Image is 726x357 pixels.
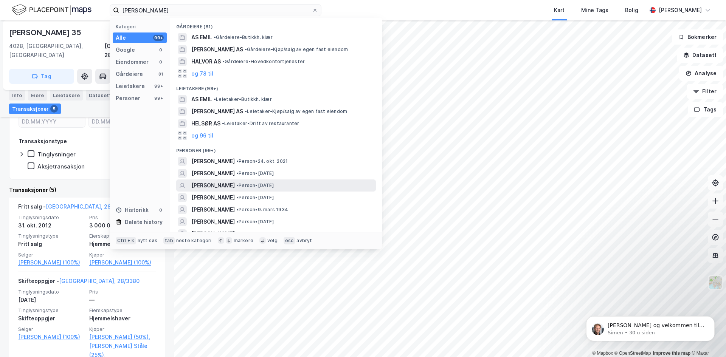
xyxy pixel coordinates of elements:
div: 99+ [153,83,164,89]
div: — [89,295,156,304]
button: Tags [688,102,723,117]
div: Gårdeiere (81) [170,18,382,31]
span: • [236,219,239,224]
span: • [236,207,239,212]
div: [PERSON_NAME] [659,6,702,15]
a: [GEOGRAPHIC_DATA], 28/3380 [46,203,126,210]
div: Fritt salg [18,240,85,249]
div: 99+ [153,95,164,101]
div: Kart [554,6,565,15]
div: velg [267,238,278,244]
span: [PERSON_NAME] [191,205,235,214]
span: Person • [DATE] [236,219,274,225]
div: Historikk [116,206,149,215]
div: Gårdeiere [116,70,143,79]
a: [PERSON_NAME] (100%) [89,258,156,267]
span: [PERSON_NAME] AS [191,107,243,116]
div: Personer [116,94,140,103]
div: Skifteoppgjør - [18,277,140,289]
a: [PERSON_NAME] (100%) [18,332,85,342]
span: [PERSON_NAME] [191,193,235,202]
span: Person • [DATE] [236,182,274,189]
span: • [236,195,239,200]
div: Hjemmelshaver [89,240,156,249]
span: Selger [18,252,85,258]
span: • [245,46,247,52]
div: Mine Tags [581,6,608,15]
span: • [222,59,225,64]
span: Person • 24. okt. 2021 [236,158,288,164]
div: markere [234,238,253,244]
p: Message from Simen, sent 30 u siden [33,29,130,36]
span: [PERSON_NAME] [191,229,235,238]
span: Pris [89,289,156,295]
div: Tinglysninger [37,151,76,158]
div: esc [284,237,295,244]
button: og 78 til [191,69,213,78]
div: 81 [158,71,164,77]
span: • [214,96,216,102]
span: Eierskapstype [89,307,156,314]
div: Transaksjoner [9,104,61,114]
span: Tinglysningsdato [18,289,85,295]
span: [PERSON_NAME] og velkommen til Newsec Maps, [PERSON_NAME] det er du lurer på så er det bare å ta ... [33,22,130,58]
span: Kjøper [89,326,156,332]
a: Mapbox [592,351,613,356]
img: logo.f888ab2527a4732fd821a326f86c7f29.svg [12,3,92,17]
span: AS EMIL [191,33,212,42]
span: • [214,34,216,40]
div: Aksjetransaksjon [37,163,85,170]
div: Fritt salg - [18,202,126,214]
div: Bolig [625,6,638,15]
span: Person • [DATE] [236,195,274,201]
span: • [236,231,239,236]
span: • [236,170,239,176]
iframe: Intercom notifications melding [575,300,726,353]
div: avbryt [296,238,312,244]
div: Transaksjonstype [19,137,67,146]
input: Søk på adresse, matrikkel, gårdeiere, leietakere eller personer [119,5,312,16]
div: 0 [158,59,164,65]
div: 99+ [153,35,164,41]
button: Tag [9,69,74,84]
span: Pris [89,214,156,221]
div: Eiere [28,90,47,100]
span: Eierskapstype [89,233,156,239]
div: 3 000 000 kr [89,221,156,230]
div: [DATE] [18,295,85,304]
div: Alle [116,33,126,42]
span: Person • [DATE] [236,170,274,176]
a: [PERSON_NAME] (50%), [89,332,156,342]
span: Person • [DATE] [236,231,274,237]
div: 4028, [GEOGRAPHIC_DATA], [GEOGRAPHIC_DATA] [9,42,104,60]
span: Kjøper [89,252,156,258]
a: OpenStreetMap [614,351,651,356]
div: [GEOGRAPHIC_DATA], 28/3380 [104,42,165,60]
span: HELSØR AS [191,119,220,128]
a: [GEOGRAPHIC_DATA], 28/3380 [59,278,140,284]
div: nytt søk [138,238,158,244]
input: DD.MM.YYYY [89,116,155,127]
div: Google [116,45,135,54]
div: 0 [158,207,164,213]
span: [PERSON_NAME] AS [191,45,243,54]
div: [PERSON_NAME] 35 [9,26,83,39]
span: Person • 9. mars 1934 [236,207,288,213]
div: neste kategori [176,238,212,244]
button: Analyse [679,66,723,81]
span: [PERSON_NAME] [191,217,235,226]
span: Selger [18,326,85,332]
span: [PERSON_NAME] [191,181,235,190]
button: Bokmerker [672,29,723,45]
span: • [245,108,247,114]
a: [PERSON_NAME] (100%) [18,258,85,267]
span: Gårdeiere • Butikkh. klær [214,34,273,40]
div: Delete history [125,218,163,227]
div: Ctrl + k [116,237,136,244]
span: Tinglysningstype [18,233,85,239]
div: Leietakere (99+) [170,80,382,93]
div: Info [9,90,25,100]
span: • [236,158,239,164]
